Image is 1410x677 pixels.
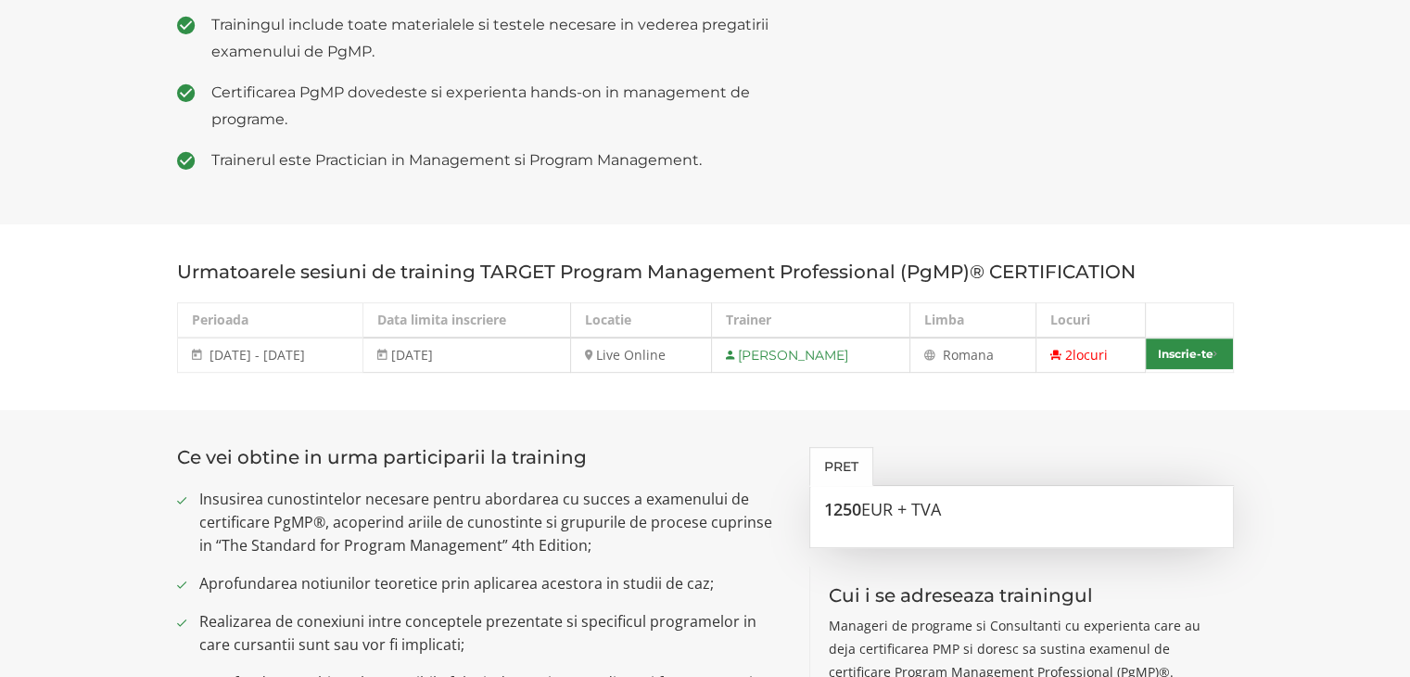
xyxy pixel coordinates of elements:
[177,447,782,467] h3: Ce vei obtine in urma participarii la training
[959,346,994,364] span: mana
[362,303,570,338] th: Data limita inscriere
[211,79,782,133] span: Certificarea PgMP dovedeste si experienta hands-on in management de programe.
[861,498,941,520] span: EUR + TVA
[570,303,711,338] th: Locatie
[711,338,909,373] td: [PERSON_NAME]
[909,303,1035,338] th: Limba
[177,303,362,338] th: Perioada
[943,346,959,364] span: Ro
[199,610,782,657] span: Realizarea de conexiuni intre conceptele prezentate si specificul programelor in care cursantii s...
[199,572,782,595] span: Aprofundarea notiunilor teoretice prin aplicarea acestora in studii de caz;
[362,338,570,373] td: [DATE]
[824,501,1219,519] h3: 1250
[1073,346,1108,364] span: locuri
[829,585,1215,606] h3: Cui i se adreseaza trainingul
[1035,303,1145,338] th: Locuri
[199,488,782,557] span: Insusirea cunostintelor necesare pentru abordarea cu succes a examenului de certificare PgMP®, ac...
[570,338,711,373] td: Live Online
[211,147,782,173] span: Trainerul este Practician in Management si Program Management.
[210,346,305,364] span: [DATE] - [DATE]
[177,262,1234,282] h3: Urmatoarele sesiuni de training TARGET Program Management Professional (PgMP)® CERTIFICATION
[211,11,782,65] span: Trainingul include toate materialele si testele necesare in vederea pregatirii examenului de PgMP.
[711,303,909,338] th: Trainer
[809,447,873,486] a: Pret
[1035,338,1145,373] td: 2
[1146,338,1233,369] a: Inscrie-te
